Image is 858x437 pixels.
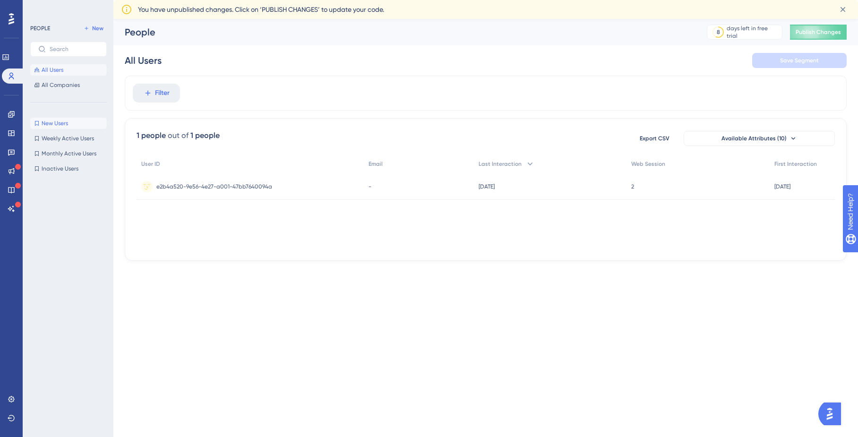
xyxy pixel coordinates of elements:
span: Save Segment [780,57,819,64]
span: 2 [631,183,634,190]
button: Weekly Active Users [30,133,107,144]
span: e2b4a520-9e56-4e27-a001-47bb7640094a [156,183,272,190]
div: People [125,26,683,39]
div: days left in free trial [727,25,779,40]
span: First Interaction [774,160,817,168]
button: Export CSV [631,131,678,146]
div: 1 people [137,130,166,141]
button: New [80,23,107,34]
div: PEOPLE [30,25,50,32]
div: 8 [717,28,720,36]
input: Search [50,46,99,52]
div: 1 people [190,130,220,141]
span: Publish Changes [796,28,841,36]
span: Available Attributes (10) [721,135,787,142]
span: Email [369,160,383,168]
span: You have unpublished changes. Click on ‘PUBLISH CHANGES’ to update your code. [138,4,384,15]
span: - [369,183,371,190]
button: Publish Changes [790,25,847,40]
time: [DATE] [774,183,790,190]
button: Inactive Users [30,163,107,174]
span: Filter [155,87,170,99]
button: Save Segment [752,53,847,68]
span: Export CSV [640,135,669,142]
button: All Users [30,64,107,76]
span: Web Session [631,160,665,168]
button: All Companies [30,79,107,91]
time: [DATE] [479,183,495,190]
span: All Companies [42,81,80,89]
span: Inactive Users [42,165,78,172]
span: New [92,25,103,32]
div: All Users [125,54,162,67]
button: Monthly Active Users [30,148,107,159]
button: New Users [30,118,107,129]
span: Need Help? [22,2,59,14]
span: Monthly Active Users [42,150,96,157]
button: Available Attributes (10) [684,131,835,146]
span: User ID [141,160,160,168]
div: out of [168,130,189,141]
button: Filter [133,84,180,103]
iframe: UserGuiding AI Assistant Launcher [818,400,847,428]
span: Weekly Active Users [42,135,94,142]
span: Last Interaction [479,160,522,168]
span: New Users [42,120,68,127]
span: All Users [42,66,63,74]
